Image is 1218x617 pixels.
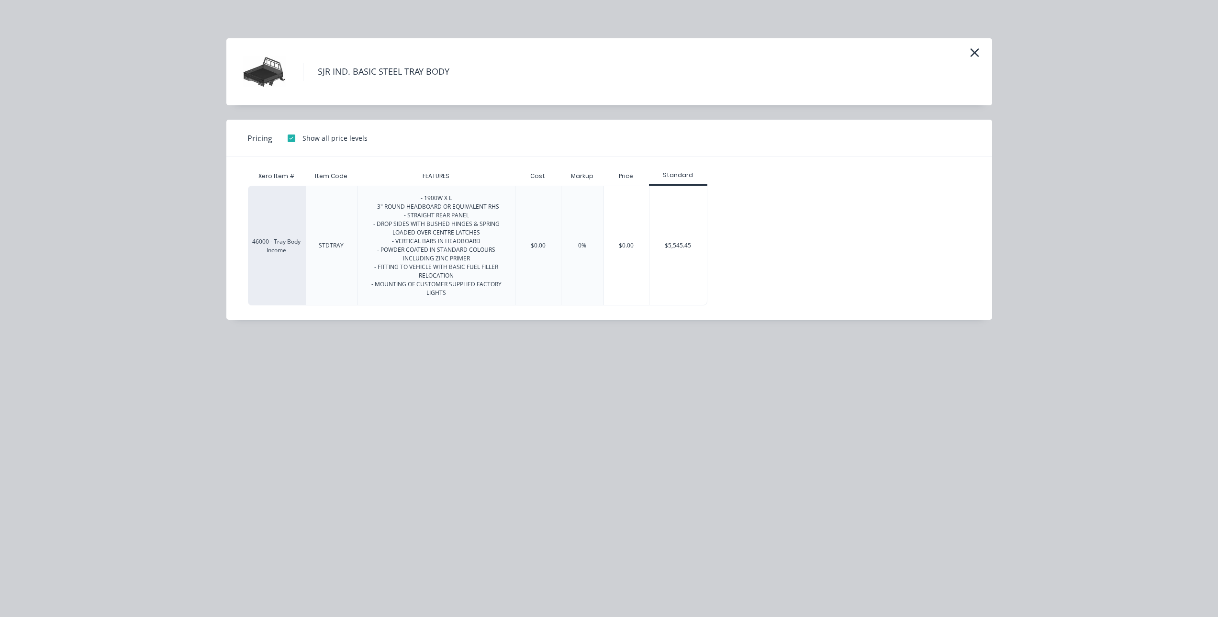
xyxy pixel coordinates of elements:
[241,48,289,96] img: SJR IND. BASIC STEEL TRAY BODY
[365,194,507,297] div: - 1900W X L - 3" ROUND HEADBOARD OR EQUIVALENT RHS - STRAIGHT REAR PANEL - DROP SIDES WITH BUSHED...
[415,164,457,188] div: FEATURES
[603,167,649,186] div: Price
[561,167,603,186] div: Markup
[303,63,464,81] h4: SJR IND. BASIC STEEL TRAY BODY
[649,186,707,305] div: $5,545.45
[307,164,355,188] div: Item Code
[302,133,368,143] div: Show all price levels
[247,133,272,144] span: Pricing
[649,171,707,179] div: Standard
[515,167,561,186] div: Cost
[531,241,546,250] div: $0.00
[248,186,305,305] div: 46000 - Tray Body Income
[248,167,305,186] div: Xero Item #
[319,241,344,250] div: STDTRAY
[604,186,649,305] div: $0.00
[578,241,586,250] div: 0%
